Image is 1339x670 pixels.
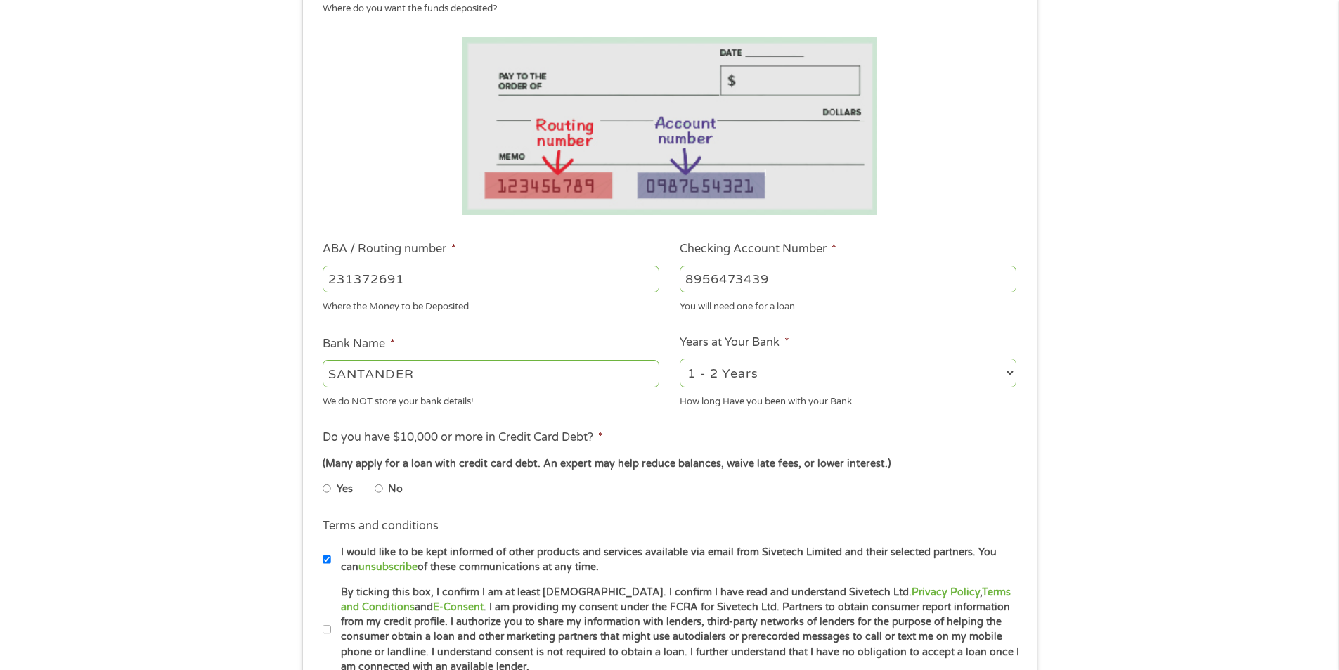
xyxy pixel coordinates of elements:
label: Years at Your Bank [680,335,789,350]
div: Where the Money to be Deposited [323,295,659,314]
label: Bank Name [323,337,395,352]
label: Yes [337,482,353,497]
label: Checking Account Number [680,242,836,257]
a: Terms and Conditions [341,586,1011,613]
a: unsubscribe [358,561,418,573]
div: Where do you want the funds deposited? [323,2,1006,16]
label: I would like to be kept informed of other products and services available via email from Sivetech... [331,545,1021,575]
label: ABA / Routing number [323,242,456,257]
div: How long Have you been with your Bank [680,389,1016,408]
label: Do you have $10,000 or more in Credit Card Debt? [323,430,603,445]
div: You will need one for a loan. [680,295,1016,314]
input: 345634636 [680,266,1016,292]
a: Privacy Policy [912,586,980,598]
img: Routing number location [462,37,878,215]
div: We do NOT store your bank details! [323,389,659,408]
a: E-Consent [433,601,484,613]
input: 263177916 [323,266,659,292]
label: No [388,482,403,497]
div: (Many apply for a loan with credit card debt. An expert may help reduce balances, waive late fees... [323,456,1016,472]
label: Terms and conditions [323,519,439,534]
